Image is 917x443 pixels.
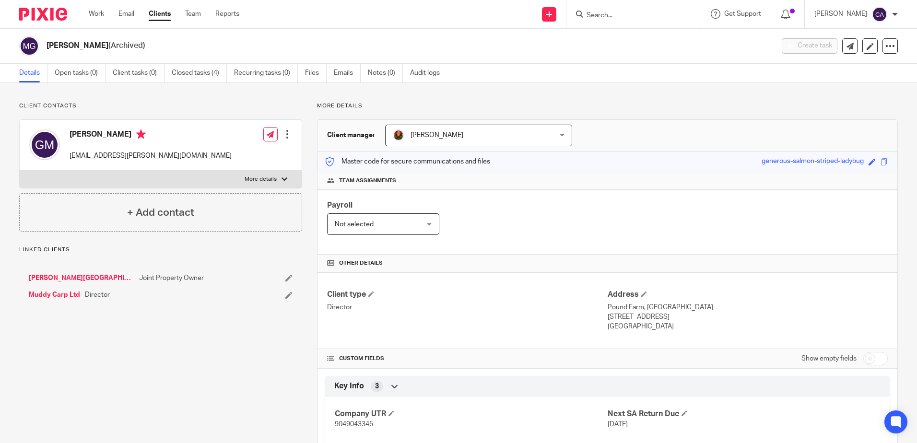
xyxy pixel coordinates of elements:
p: Linked clients [19,246,302,254]
label: Show empty fields [801,354,857,363]
span: Key Info [334,381,364,391]
span: [PERSON_NAME] [411,132,463,139]
a: Reports [215,9,239,19]
span: Other details [339,259,383,267]
a: Emails [334,64,361,82]
a: Open tasks (0) [55,64,106,82]
div: generous-salmon-striped-ladybug [762,156,864,167]
p: [GEOGRAPHIC_DATA] [608,322,888,331]
h4: Client type [327,290,607,300]
span: Get Support [724,11,761,17]
p: [EMAIL_ADDRESS][PERSON_NAME][DOMAIN_NAME] [70,151,232,161]
h2: [PERSON_NAME] [47,41,623,51]
input: Search [586,12,672,20]
a: Details [19,64,47,82]
span: 9049043345 [335,421,373,428]
h4: Company UTR [335,409,607,419]
p: [PERSON_NAME] [814,9,867,19]
p: More details [245,175,277,183]
span: [DATE] [608,421,628,428]
p: Client contacts [19,102,302,110]
h4: Next SA Return Due [608,409,880,419]
span: Payroll [327,201,353,209]
img: svg%3E [29,129,60,160]
a: Muddy Carp Ltd [29,290,80,300]
i: Primary [136,129,146,139]
a: Files [305,64,327,82]
a: Work [89,9,104,19]
span: Director [85,290,110,300]
p: Master code for secure communications and files [325,157,490,166]
p: Director [327,303,607,312]
img: sallycropped.JPG [393,129,404,141]
a: Team [185,9,201,19]
h4: [PERSON_NAME] [70,129,232,141]
a: Recurring tasks (0) [234,64,298,82]
h4: + Add contact [127,205,194,220]
p: Pound Farm, [GEOGRAPHIC_DATA] [608,303,888,312]
a: Audit logs [410,64,447,82]
a: Closed tasks (4) [172,64,227,82]
img: svg%3E [19,36,39,56]
span: Not selected [335,221,374,228]
h4: Address [608,290,888,300]
a: Notes (0) [368,64,403,82]
span: Team assignments [339,177,396,185]
a: Email [118,9,134,19]
span: 3 [375,382,379,391]
span: Joint Property Owner [139,273,204,283]
a: Clients [149,9,171,19]
p: [STREET_ADDRESS] [608,312,888,322]
span: (Archived) [108,42,145,49]
a: Client tasks (0) [113,64,165,82]
button: Create task [782,38,837,54]
img: svg%3E [872,7,887,22]
p: More details [317,102,898,110]
h4: CUSTOM FIELDS [327,355,607,362]
a: [PERSON_NAME][GEOGRAPHIC_DATA] [29,273,134,283]
img: Pixie [19,8,67,21]
h3: Client manager [327,130,376,140]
